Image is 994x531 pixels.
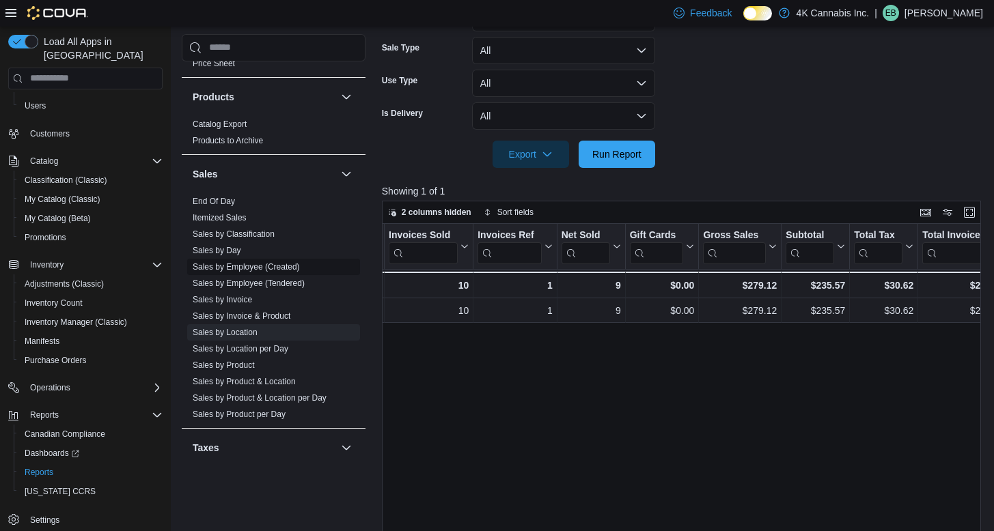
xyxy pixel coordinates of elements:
span: Manifests [25,336,59,347]
span: Operations [25,379,163,396]
button: Inventory Count [14,293,168,313]
span: Catalog Export [193,119,247,130]
div: Subtotal [786,229,834,242]
span: Sales by Invoice & Product [193,311,290,321]
div: Pricing [182,55,365,77]
div: Gross Sales [703,229,766,242]
button: Catalog [3,152,168,171]
span: Catalog [25,153,163,169]
span: Reports [19,464,163,480]
label: Is Delivery [382,108,423,119]
a: Dashboards [14,444,168,463]
span: Classification (Classic) [25,175,107,186]
div: 9 [561,277,620,293]
span: Dashboards [19,445,163,461]
div: 10 [389,302,469,319]
span: Adjustments (Classic) [19,276,163,292]
div: $235.57 [786,302,845,319]
span: Inventory Manager (Classic) [19,314,163,330]
a: Sales by Product & Location [193,377,296,386]
span: Sales by Product & Location per Day [193,392,327,403]
label: Use Type [382,75,417,86]
button: Gross Sales [703,229,777,263]
a: Sales by Product & Location per Day [193,393,327,403]
button: My Catalog (Beta) [14,209,168,228]
div: 1 [478,302,552,319]
button: Operations [25,379,76,396]
div: $30.62 [854,277,913,293]
div: Gift Card Sales [629,229,683,263]
a: Itemized Sales [193,213,247,223]
div: Gross Sales [703,229,766,263]
button: Settings [3,509,168,529]
a: My Catalog (Classic) [19,191,106,207]
a: Price Sheet [193,59,235,68]
span: Inventory Count [25,298,83,308]
span: My Catalog (Beta) [25,213,91,224]
button: Inventory [25,257,69,273]
div: Products [182,116,365,154]
div: Gift Cards [629,229,683,242]
span: Inventory Count [19,295,163,311]
label: Sale Type [382,42,419,53]
a: [US_STATE] CCRS [19,483,101,500]
button: All [472,70,655,97]
button: Customers [3,124,168,143]
div: 10 [389,277,469,293]
a: Customers [25,126,75,142]
p: 4K Cannabis Inc. [797,5,870,21]
span: Classification (Classic) [19,172,163,188]
a: Users [19,98,51,114]
a: Inventory Count [19,295,88,311]
div: $0.00 [630,302,695,319]
span: Settings [25,511,163,528]
a: Purchase Orders [19,352,92,369]
div: Net Sold [561,229,609,242]
span: Manifests [19,333,163,349]
button: All [472,102,655,130]
div: Sales [182,193,365,428]
span: Products to Archive [193,135,263,146]
a: My Catalog (Beta) [19,210,96,227]
span: Price Sheet [193,58,235,69]
div: $279.12 [703,302,777,319]
div: Invoices Sold [389,229,458,263]
button: Gift Cards [629,229,694,263]
button: Promotions [14,228,168,247]
h3: Taxes [193,441,219,455]
span: Sales by Product [193,360,255,371]
button: Taxes [338,440,355,456]
span: Dark Mode [743,20,744,21]
span: Sales by Employee (Tendered) [193,278,305,289]
span: Sales by Product & Location [193,376,296,387]
a: Sales by Employee (Created) [193,262,300,272]
span: My Catalog (Classic) [25,194,100,205]
button: 2 columns hidden [383,204,477,220]
button: Keyboard shortcuts [917,204,934,220]
button: Export [493,141,569,168]
span: Dashboards [25,448,79,459]
button: Users [14,96,168,115]
button: Reports [14,463,168,482]
a: Sales by Employee (Tendered) [193,278,305,288]
a: Inventory Manager (Classic) [19,314,133,330]
span: [US_STATE] CCRS [25,486,96,497]
button: Reports [3,405,168,425]
div: Total Tax [854,229,902,263]
h3: Products [193,90,234,104]
button: Reports [25,407,64,423]
div: Invoices Ref [478,229,541,242]
button: Sort fields [478,204,539,220]
a: Classification (Classic) [19,172,113,188]
div: 9 [562,302,621,319]
span: Sales by Location [193,327,258,338]
h3: Sales [193,167,218,181]
span: Inventory [25,257,163,273]
p: Showing 1 of 1 [382,184,987,198]
span: Sales by Location per Day [193,343,288,354]
div: $30.62 [854,302,913,319]
a: Adjustments (Classic) [19,276,109,292]
span: Sales by Invoice [193,294,252,305]
div: 1 [478,277,552,293]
